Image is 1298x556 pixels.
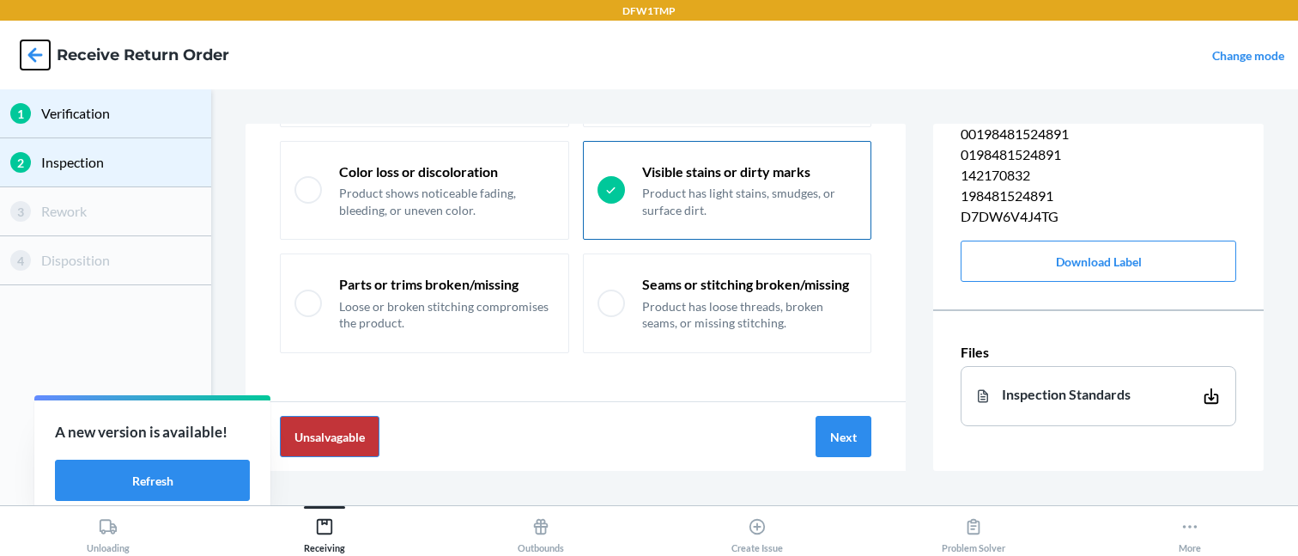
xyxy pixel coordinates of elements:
[55,460,250,501] button: Refresh
[642,298,858,332] p: Product has loose threads, broken seams, or missing stitching.
[961,342,1236,363] p: Files
[622,3,676,19] p: DFW1TMP
[10,152,31,173] div: 2
[961,165,1236,186] p: 142170832
[961,186,1236,206] p: 198481524891
[642,185,858,218] p: Product has light stains, smudges, or surface dirt.
[41,103,201,124] p: Verification
[961,206,1236,227] p: D7DW6V4J4TG
[731,510,783,553] div: Create Issue
[1002,384,1131,405] div: Inspection Standards
[339,275,555,294] p: Parts or trims broken/missing
[41,152,201,173] p: Inspection
[649,506,865,553] button: Create Issue
[865,506,1082,553] button: Problem Solver
[518,510,564,553] div: Outbounds
[10,250,31,271] div: 4
[57,44,229,66] h4: Receive Return Order
[975,377,1188,415] a: Inspection Standards
[339,298,555,332] p: Loose or broken stitching compromises the product.
[1212,48,1284,63] a: Change mode
[339,185,555,218] p: Product shows noticeable fading, bleeding, or uneven color.
[961,144,1236,165] p: 0198481524891
[339,162,555,181] p: Color loss or discoloration
[41,250,201,271] p: Disposition
[41,201,201,222] p: Rework
[10,201,31,222] div: 3
[10,103,31,124] div: 1
[642,275,858,294] p: Seams or stitching broken/missing
[942,510,1005,553] div: Problem Solver
[433,506,649,553] button: Outbounds
[816,416,871,457] button: Next
[642,162,858,181] p: Visible stains or dirty marks
[1082,506,1298,553] button: More
[961,124,1236,144] p: 00198481524891
[87,510,130,553] div: Unloading
[280,416,379,457] button: Unsalvagable
[1179,510,1201,553] div: More
[216,506,433,553] button: Receiving
[304,510,345,553] div: Receiving
[55,421,250,443] p: A new version is available!
[961,241,1236,282] button: Download Label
